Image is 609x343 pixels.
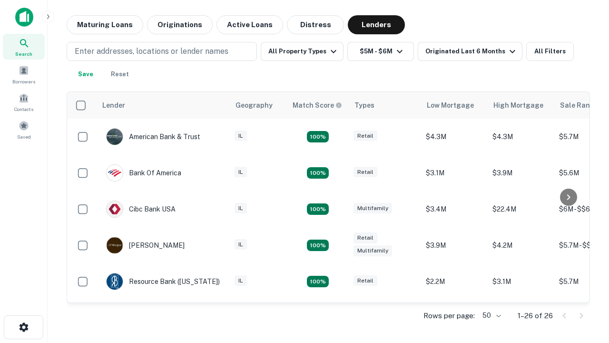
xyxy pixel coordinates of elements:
div: IL [235,131,247,141]
div: American Bank & Trust [106,128,200,145]
div: Retail [354,232,377,243]
td: $3.1M [488,263,554,300]
img: picture [107,237,123,253]
a: Search [3,34,45,60]
div: Multifamily [354,245,392,256]
div: Lender [102,100,125,111]
td: $3.4M [421,191,488,227]
div: Resource Bank ([US_STATE]) [106,273,220,290]
p: 1–26 of 26 [518,310,553,322]
div: Matching Properties: 7, hasApolloMatch: undefined [307,131,329,142]
button: $5M - $6M [347,42,414,61]
p: Rows per page: [423,310,475,322]
button: Enter addresses, locations or lender names [67,42,257,61]
button: Distress [287,15,344,34]
div: Retail [354,131,377,141]
div: Low Mortgage [427,100,474,111]
span: Saved [17,133,31,141]
th: Geography [230,92,287,119]
div: Retail [354,167,377,178]
th: High Mortgage [488,92,554,119]
img: picture [107,165,123,181]
div: Geography [236,100,273,111]
div: [PERSON_NAME] [106,237,185,254]
div: Matching Properties: 4, hasApolloMatch: undefined [307,276,329,287]
div: Capitalize uses an advanced AI algorithm to match your search with the best lender. The match sco... [293,100,342,111]
div: Matching Properties: 4, hasApolloMatch: undefined [307,167,329,179]
td: $2.2M [421,263,488,300]
td: $22.4M [488,191,554,227]
div: Multifamily [354,203,392,214]
img: picture [107,129,123,145]
td: $3.9M [421,227,488,263]
div: IL [235,203,247,214]
td: $19.4M [488,300,554,336]
div: IL [235,275,247,286]
a: Contacts [3,89,45,115]
td: $3.1M [421,155,488,191]
div: High Mortgage [493,100,543,111]
td: $3.9M [488,155,554,191]
button: Save your search to get updates of matches that match your search criteria. [70,65,101,84]
td: $19.4M [421,300,488,336]
div: 50 [479,309,502,323]
h6: Match Score [293,100,340,111]
p: Enter addresses, locations or lender names [75,46,228,57]
button: Reset [105,65,135,84]
div: IL [235,167,247,178]
div: Cibc Bank USA [106,201,176,218]
a: Saved [3,117,45,142]
button: Originated Last 6 Months [418,42,522,61]
div: Types [354,100,374,111]
iframe: Chat Widget [561,267,609,313]
td: $4.2M [488,227,554,263]
button: Maturing Loans [67,15,143,34]
button: Active Loans [216,15,283,34]
a: Borrowers [3,61,45,87]
span: Contacts [14,105,33,113]
img: picture [107,273,123,290]
span: Borrowers [12,78,35,85]
div: IL [235,239,247,250]
th: Types [349,92,421,119]
img: capitalize-icon.png [15,8,33,27]
div: Bank Of America [106,164,181,182]
td: $4.3M [421,119,488,155]
div: Retail [354,275,377,286]
img: picture [107,201,123,217]
th: Capitalize uses an advanced AI algorithm to match your search with the best lender. The match sco... [287,92,349,119]
th: Low Mortgage [421,92,488,119]
div: Originated Last 6 Months [425,46,518,57]
div: Matching Properties: 4, hasApolloMatch: undefined [307,203,329,215]
span: Search [15,50,32,58]
td: $4.3M [488,119,554,155]
button: All Filters [526,42,574,61]
div: Matching Properties: 4, hasApolloMatch: undefined [307,240,329,251]
button: All Property Types [261,42,344,61]
button: Lenders [348,15,405,34]
th: Lender [97,92,230,119]
button: Originations [147,15,213,34]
